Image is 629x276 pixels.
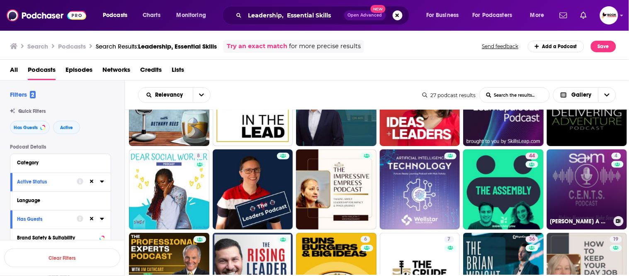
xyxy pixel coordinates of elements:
[420,9,469,22] button: open menu
[10,121,50,134] button: Has Guests
[444,236,454,243] a: 7
[591,41,616,52] button: Save
[480,43,521,50] button: Send feedback
[102,63,130,80] a: Networks
[556,8,571,22] a: Show notifications dropdown
[30,91,36,98] span: 2
[371,5,386,13] span: New
[10,90,36,98] h2: Filters
[17,160,99,166] div: Category
[53,121,80,134] button: Active
[572,92,592,98] span: Gallery
[58,42,86,50] h3: Podcasts
[17,179,71,185] div: Active Status
[197,152,200,160] span: 8
[18,108,46,114] span: Quick Filters
[171,9,217,22] button: open menu
[426,10,459,21] span: For Business
[17,235,97,241] div: Brand Safety & Suitability
[600,6,618,24] img: User Profile
[230,6,418,25] div: Search podcasts, credits, & more...
[60,125,73,130] span: Active
[17,195,104,205] button: Language
[529,235,535,244] span: 36
[463,149,544,230] a: 44
[245,9,344,22] input: Search podcasts, credits, & more...
[129,149,209,230] a: 8
[526,153,538,159] a: 44
[227,42,287,51] a: Try an exact match
[155,92,186,98] span: Relevancy
[17,232,104,243] button: Brand Safety & Suitability
[17,176,77,187] button: Active Status
[66,63,92,80] a: Episodes
[138,87,211,103] h2: Choose List sort
[10,144,111,150] p: Podcast Details
[528,41,585,52] a: Add a Podcast
[193,88,210,103] button: open menu
[550,218,610,225] h3: [PERSON_NAME] A Management Podcast
[17,216,71,222] div: Has Guests
[473,10,512,21] span: For Podcasters
[615,152,618,160] span: 4
[17,198,99,203] div: Language
[553,87,617,103] button: Choose View
[348,13,382,17] span: Open Advanced
[364,235,367,244] span: 6
[137,9,165,22] a: Charts
[143,10,160,21] span: Charts
[140,63,162,80] a: Credits
[17,157,104,168] button: Category
[103,10,127,21] span: Podcasts
[138,92,193,98] button: open menu
[530,10,544,21] span: More
[448,235,451,244] span: 7
[525,9,555,22] button: open menu
[613,235,619,244] span: 19
[96,42,217,50] div: Search Results:
[10,63,18,80] a: All
[600,6,618,24] span: Logged in as BookLaunchers
[467,9,525,22] button: open menu
[547,149,627,230] a: 4[PERSON_NAME] A Management Podcast
[423,92,476,98] div: 27 podcast results
[138,42,217,50] span: Leadership, Essential Skills
[96,42,217,50] a: Search Results:Leadership, Essential Skills
[600,6,618,24] button: Show profile menu
[172,63,184,80] a: Lists
[14,125,38,130] span: Has Guests
[610,236,622,243] a: 19
[577,8,590,22] a: Show notifications dropdown
[361,236,370,243] a: 6
[27,42,48,50] h3: Search
[526,236,538,243] a: 36
[344,10,386,20] button: Open AdvancedNew
[194,153,203,159] a: 8
[529,152,535,160] span: 44
[177,10,206,21] span: Monitoring
[612,153,621,159] a: 4
[28,63,56,80] a: Podcasts
[17,214,77,224] button: Has Guests
[4,249,120,267] button: Clear Filters
[289,42,361,51] span: for more precise results
[97,9,138,22] button: open menu
[7,7,86,23] img: Podchaser - Follow, Share and Rate Podcasts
